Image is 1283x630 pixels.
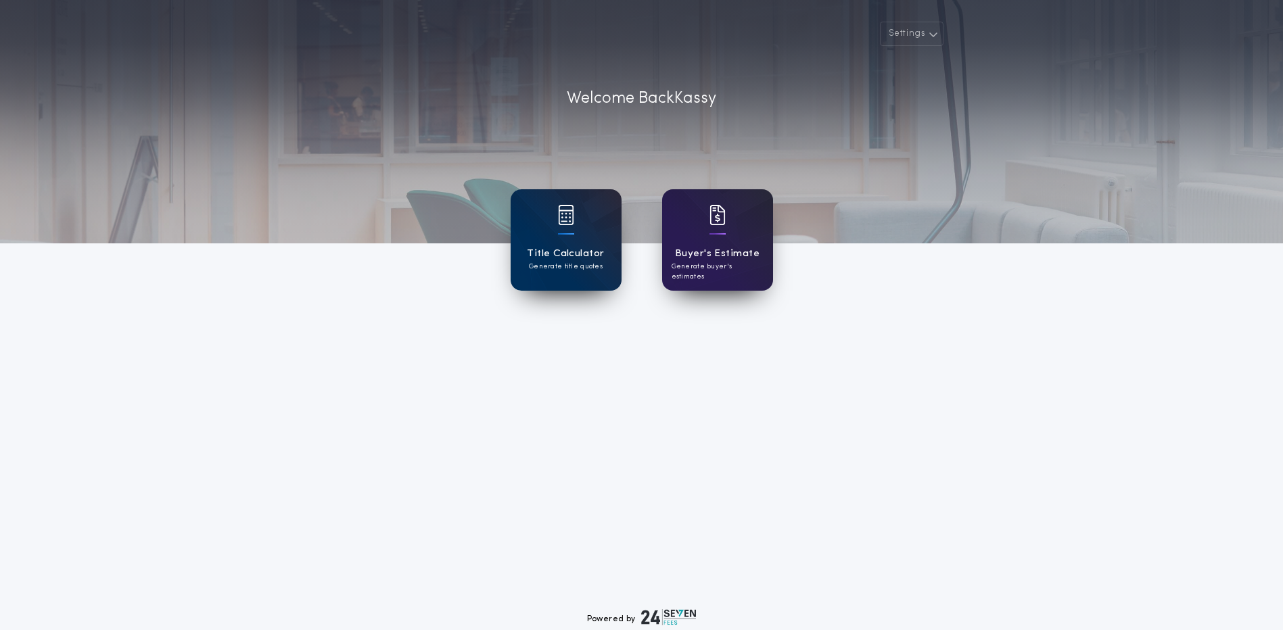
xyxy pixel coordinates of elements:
[641,609,697,625] img: logo
[587,609,697,625] div: Powered by
[511,189,622,291] a: card iconTitle CalculatorGenerate title quotes
[558,205,574,225] img: card icon
[709,205,726,225] img: card icon
[527,246,604,262] h1: Title Calculator
[662,189,773,291] a: card iconBuyer's EstimateGenerate buyer's estimates
[672,262,764,282] p: Generate buyer's estimates
[675,246,760,262] h1: Buyer's Estimate
[567,87,716,111] p: Welcome Back Kassy
[880,22,943,46] button: Settings
[529,262,603,272] p: Generate title quotes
